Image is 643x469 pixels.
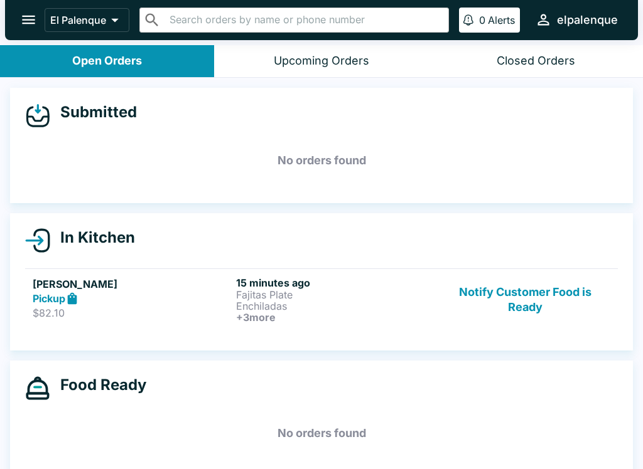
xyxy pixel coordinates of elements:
h4: Food Ready [50,376,146,394]
p: Enchiladas [236,300,435,312]
h4: In Kitchen [50,228,135,247]
button: open drawer [13,4,45,36]
p: 0 [479,14,485,26]
p: El Palenque [50,14,106,26]
p: $82.10 [33,307,231,319]
p: Fajitas Plate [236,289,435,300]
div: Closed Orders [497,54,575,68]
button: Notify Customer Food is Ready [440,277,610,323]
input: Search orders by name or phone number [166,11,443,29]
h5: No orders found [25,138,618,183]
strong: Pickup [33,292,65,305]
p: Alerts [488,14,515,26]
div: elpalenque [557,13,618,28]
h5: [PERSON_NAME] [33,277,231,292]
button: elpalenque [530,6,623,33]
h6: 15 minutes ago [236,277,435,289]
h4: Submitted [50,103,137,122]
h6: + 3 more [236,312,435,323]
div: Upcoming Orders [274,54,369,68]
div: Open Orders [72,54,142,68]
button: El Palenque [45,8,129,32]
a: [PERSON_NAME]Pickup$82.1015 minutes agoFajitas PlateEnchiladas+3moreNotify Customer Food is Ready [25,268,618,330]
h5: No orders found [25,411,618,456]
